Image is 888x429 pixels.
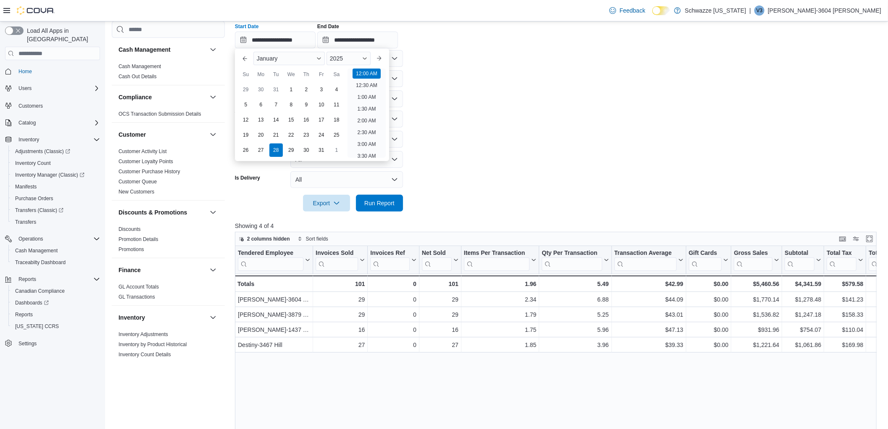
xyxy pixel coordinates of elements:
[119,189,154,195] a: New Customers
[689,294,729,305] div: $0.00
[15,234,100,244] span: Operations
[353,80,381,90] li: 12:30 AM
[238,82,344,158] div: January, 2025
[422,294,458,305] div: 29
[119,111,201,117] a: OCS Transaction Submission Details
[254,98,268,111] div: day-6
[119,93,206,101] button: Compliance
[12,170,100,180] span: Inventory Manager (Classic)
[15,219,36,225] span: Transfers
[315,128,328,142] div: day-24
[235,222,883,230] p: Showing 4 of 4
[119,45,206,54] button: Cash Management
[12,310,100,320] span: Reports
[8,245,103,257] button: Cash Management
[370,249,409,271] div: Invoices Ref
[354,139,379,149] li: 3:00 AM
[235,32,316,48] input: Press the down key to enter a popover containing a calendar. Press the escape key to close the po...
[619,6,645,15] span: Feedback
[464,325,537,335] div: 1.75
[391,95,398,102] button: Open list of options
[354,104,379,114] li: 1:30 AM
[18,119,36,126] span: Catalog
[734,310,779,320] div: $1,536.82
[316,294,365,305] div: 29
[269,113,283,127] div: day-14
[370,310,416,320] div: 0
[269,128,283,142] div: day-21
[749,5,751,16] p: |
[464,310,537,320] div: 1.79
[12,246,61,256] a: Cash Management
[8,285,103,297] button: Canadian Compliance
[119,159,173,164] a: Customer Loyalty Points
[785,279,821,289] div: $4,341.59
[354,92,379,102] li: 1:00 AM
[208,92,218,102] button: Compliance
[689,249,729,271] button: Gift Cards
[391,116,398,122] button: Open list of options
[112,109,225,122] div: Compliance
[606,2,648,19] a: Feedback
[542,249,602,271] div: Qty Per Transaction
[15,101,46,111] a: Customers
[315,68,328,81] div: Fr
[119,342,187,347] a: Inventory by Product Historical
[542,249,602,257] div: Qty Per Transaction
[330,83,343,96] div: day-4
[827,249,863,271] button: Total Tax
[294,234,332,244] button: Sort fields
[17,6,55,15] img: Cova
[315,83,328,96] div: day-3
[364,199,395,207] span: Run Report
[317,23,339,30] label: End Date
[316,325,365,335] div: 16
[300,68,313,81] div: Th
[354,151,379,161] li: 3:30 AM
[422,249,458,271] button: Net Sold
[2,134,103,146] button: Inventory
[422,325,458,335] div: 16
[119,246,144,252] a: Promotions
[119,236,158,242] a: Promotion Details
[112,282,225,305] div: Finance
[306,236,328,242] span: Sort fields
[119,226,141,232] a: Discounts
[2,233,103,245] button: Operations
[269,143,283,157] div: day-28
[15,148,70,155] span: Adjustments (Classic)
[119,284,159,290] a: GL Account Totals
[254,68,268,81] div: Mo
[8,309,103,320] button: Reports
[370,325,416,335] div: 0
[8,146,103,157] a: Adjustments (Classic)
[768,5,881,16] p: [PERSON_NAME]-3604 [PERSON_NAME]
[12,286,68,296] a: Canadian Compliance
[15,247,58,254] span: Cash Management
[542,294,609,305] div: 6.88
[119,130,146,139] h3: Customer
[238,310,310,320] div: [PERSON_NAME]-3879 [PERSON_NAME]
[119,73,157,80] span: Cash Out Details
[12,257,69,267] a: Traceabilty Dashboard
[119,188,154,195] span: New Customers
[12,298,100,308] span: Dashboards
[119,208,206,217] button: Discounts & Promotions
[285,83,298,96] div: day-1
[8,181,103,193] button: Manifests
[12,321,62,331] a: [US_STATE] CCRS
[18,276,36,283] span: Reports
[15,274,40,284] button: Reports
[316,249,365,271] button: Invoices Sold
[316,249,358,271] div: Invoices Sold
[464,249,537,271] button: Items Per Transaction
[235,234,293,244] button: 2 columns hidden
[15,66,100,77] span: Home
[8,320,103,332] button: [US_STATE] CCRS
[422,249,452,257] div: Net Sold
[119,294,155,300] a: GL Transactions
[8,216,103,228] button: Transfers
[238,294,310,305] div: [PERSON_NAME]-3604 [PERSON_NAME]
[370,249,409,257] div: Invoices Ref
